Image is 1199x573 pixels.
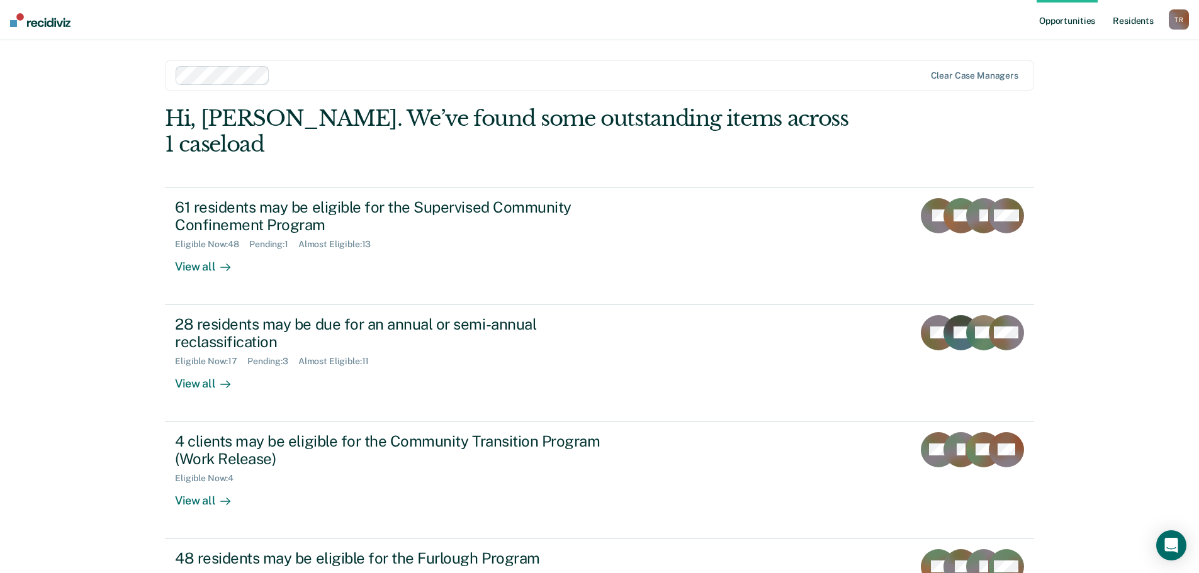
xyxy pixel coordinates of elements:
button: TR [1169,9,1189,30]
div: Open Intercom Messenger [1156,530,1186,560]
div: Hi, [PERSON_NAME]. We’ve found some outstanding items across 1 caseload [165,106,860,157]
div: Almost Eligible : 13 [298,239,381,250]
div: 4 clients may be eligible for the Community Transition Program (Work Release) [175,432,617,469]
div: 61 residents may be eligible for the Supervised Community Confinement Program [175,198,617,235]
img: Recidiviz [10,13,70,27]
a: 4 clients may be eligible for the Community Transition Program (Work Release)Eligible Now:4View all [165,422,1034,539]
div: Eligible Now : 4 [175,473,244,484]
a: 61 residents may be eligible for the Supervised Community Confinement ProgramEligible Now:48Pendi... [165,187,1034,305]
div: View all [175,250,245,274]
div: Eligible Now : 48 [175,239,249,250]
div: Eligible Now : 17 [175,356,247,367]
div: T R [1169,9,1189,30]
div: View all [175,367,245,391]
div: 48 residents may be eligible for the Furlough Program [175,549,617,567]
div: Almost Eligible : 11 [298,356,380,367]
div: Pending : 1 [249,239,298,250]
div: View all [175,484,245,508]
div: Pending : 3 [247,356,298,367]
div: 28 residents may be due for an annual or semi-annual reclassification [175,315,617,352]
a: 28 residents may be due for an annual or semi-annual reclassificationEligible Now:17Pending:3Almo... [165,305,1034,422]
div: Clear case managers [931,70,1018,81]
